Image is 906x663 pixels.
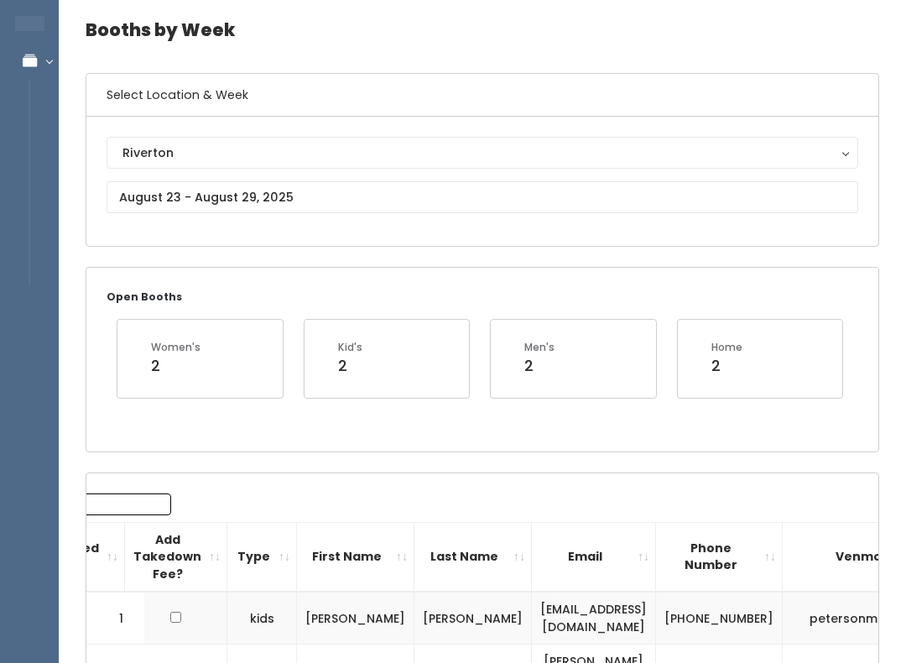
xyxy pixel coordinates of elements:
td: [PERSON_NAME] [414,592,532,645]
td: kids [227,592,297,645]
td: 1 [86,592,145,645]
div: Kid's [338,340,362,355]
th: Phone Number: activate to sort column ascending [656,522,783,592]
div: 2 [524,355,555,377]
th: Last Name: activate to sort column ascending [414,522,532,592]
td: [PHONE_NUMBER] [656,592,783,645]
input: August 23 - August 29, 2025 [107,181,858,213]
div: Home [711,340,742,355]
td: [EMAIL_ADDRESS][DOMAIN_NAME] [532,592,656,645]
small: Open Booths [107,290,182,304]
th: Email: activate to sort column ascending [532,522,656,592]
div: Women's [151,340,200,355]
th: Add Takedown Fee?: activate to sort column ascending [125,522,227,592]
div: Riverton [122,144,842,162]
div: Men's [524,340,555,355]
td: [PERSON_NAME] [297,592,414,645]
div: 2 [711,355,742,377]
h6: Select Location & Week [86,74,878,117]
th: First Name: activate to sort column ascending [297,522,414,592]
th: Type: activate to sort column ascending [227,522,297,592]
button: Riverton [107,137,858,169]
div: 2 [338,355,362,377]
div: 2 [151,355,200,377]
h4: Booths by Week [86,7,879,53]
